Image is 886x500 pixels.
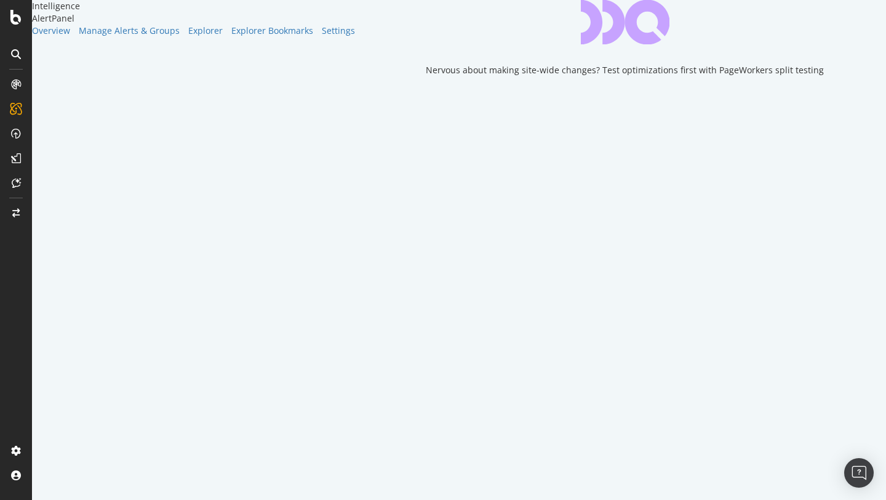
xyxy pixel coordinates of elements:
a: Settings [322,25,355,37]
a: Explorer [188,25,223,37]
a: Overview [32,25,70,37]
div: Open Intercom Messenger [844,458,874,488]
div: AlertPanel [32,12,364,25]
div: Nervous about making site-wide changes? Test optimizations first with PageWorkers split testing [426,64,824,76]
a: Manage Alerts & Groups [79,25,180,37]
a: Explorer Bookmarks [231,25,313,37]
